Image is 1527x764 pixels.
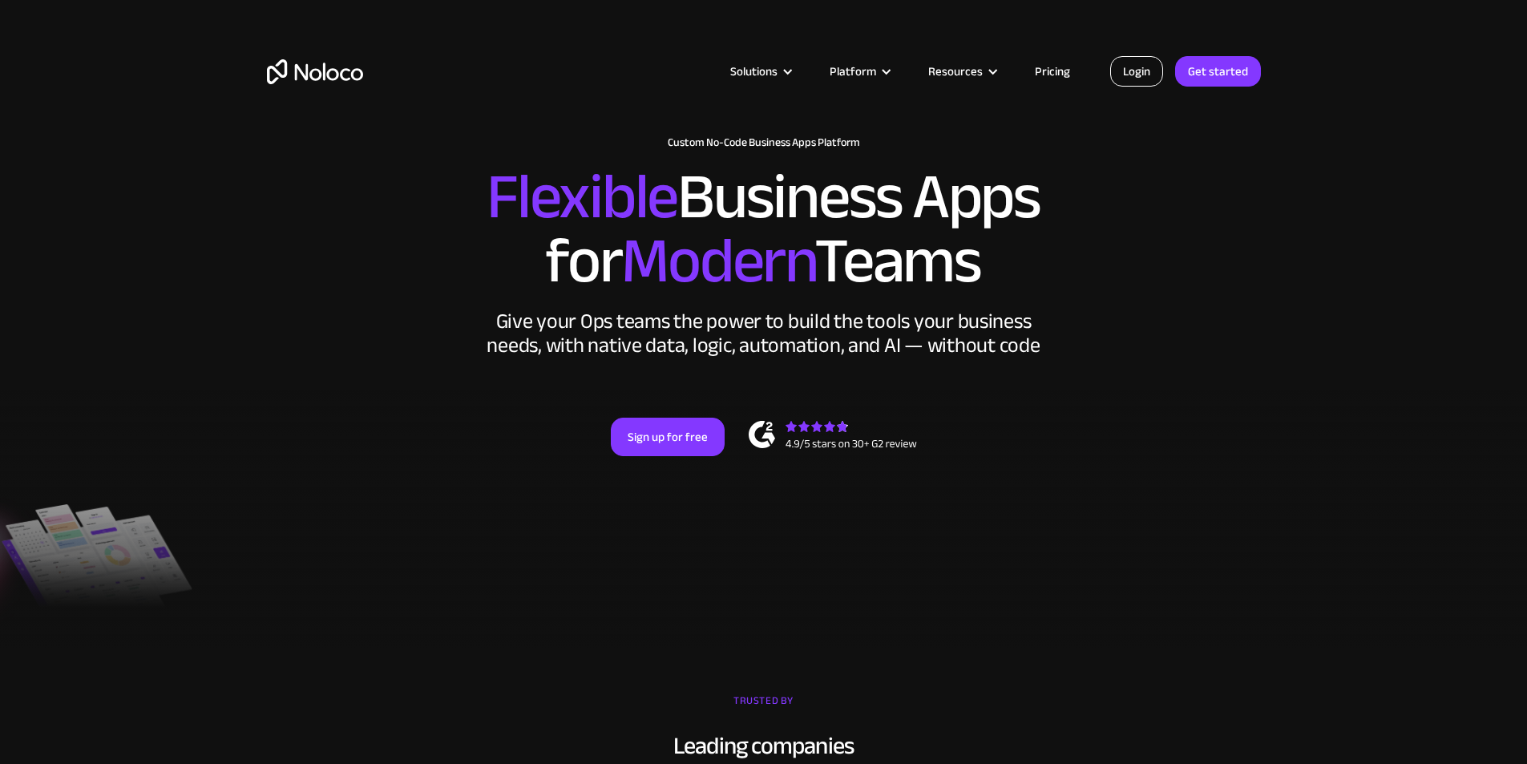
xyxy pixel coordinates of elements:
[267,165,1261,293] h2: Business Apps for Teams
[710,61,810,82] div: Solutions
[267,59,363,84] a: home
[487,137,677,257] span: Flexible
[1015,61,1090,82] a: Pricing
[730,61,778,82] div: Solutions
[611,418,725,456] a: Sign up for free
[1175,56,1261,87] a: Get started
[483,309,1044,358] div: Give your Ops teams the power to build the tools your business needs, with native data, logic, au...
[908,61,1015,82] div: Resources
[830,61,876,82] div: Platform
[1110,56,1163,87] a: Login
[810,61,908,82] div: Platform
[621,201,814,321] span: Modern
[928,61,983,82] div: Resources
